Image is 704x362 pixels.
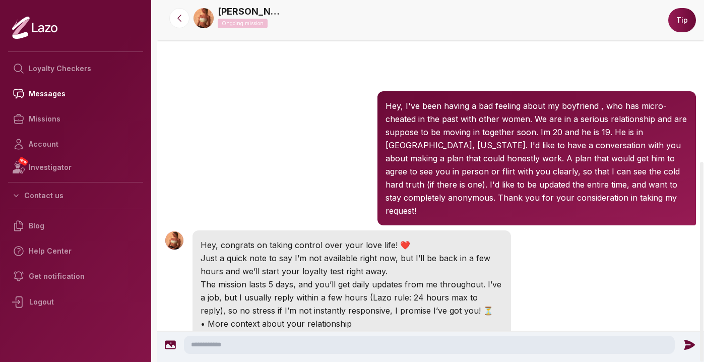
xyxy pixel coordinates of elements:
img: 5dd41377-3645-4864-a336-8eda7bc24f8f [194,8,214,28]
img: User avatar [165,231,183,250]
a: Account [8,132,143,157]
p: • Boundaries or expectations [201,330,503,343]
p: The mission lasts 5 days, and you’ll get daily updates from me throughout. I’ve a job, but I usua... [201,278,503,317]
span: NEW [18,156,29,166]
a: Loyalty Checkers [8,56,143,81]
a: Help Center [8,238,143,264]
a: [PERSON_NAME] [218,5,283,19]
a: Missions [8,106,143,132]
button: Tip [668,8,696,32]
p: • More context about your relationship [201,317,503,330]
p: Hey, I've been having a bad feeling about my boyfriend , who has micro-cheated in the past with o... [386,99,688,217]
div: Logout [8,289,143,315]
a: NEWInvestigator [8,157,143,178]
a: Blog [8,213,143,238]
button: Contact us [8,187,143,205]
p: Hey, congrats on taking control over your love life! ❤️ [201,238,503,252]
p: Ongoing mission [218,19,268,28]
a: Messages [8,81,143,106]
p: Just a quick note to say I’m not available right now, but I’ll be back in a few hours and we’ll s... [201,252,503,278]
a: Get notification [8,264,143,289]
